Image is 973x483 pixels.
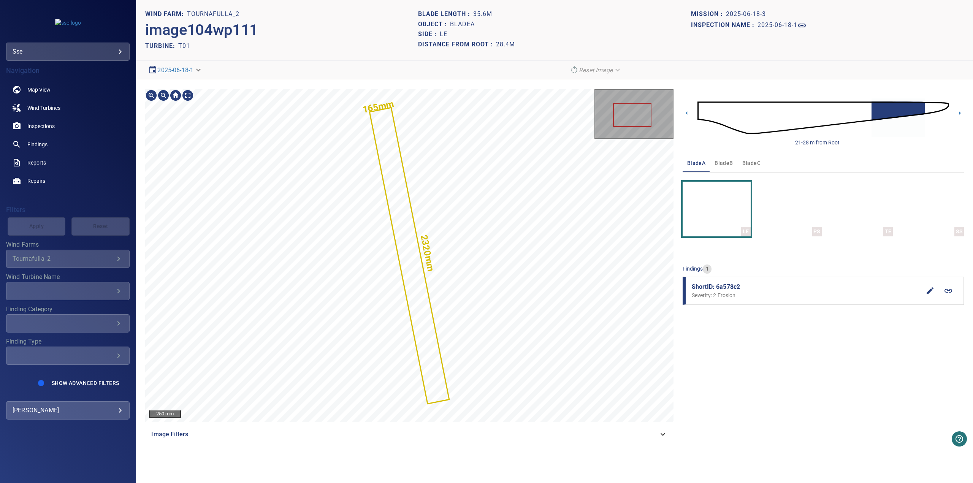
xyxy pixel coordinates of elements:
h4: Navigation [6,67,130,74]
h1: Inspection name : [691,22,757,29]
h1: Mission : [691,11,726,18]
button: LE [683,182,751,236]
p: Severity: 2 Erosion [692,291,921,299]
label: Wind Farms [6,242,130,248]
span: findings [683,266,703,272]
a: inspections noActive [6,117,130,135]
div: Tournafulla_2 [13,255,114,262]
div: sse [6,43,130,61]
h1: bladeA [450,21,475,28]
span: Show Advanced Filters [52,380,119,386]
div: PS [812,227,822,236]
text: 165mm [361,98,395,115]
label: Wind Turbine Name [6,274,130,280]
a: 2025-06-18-1 [757,21,807,30]
span: bladeA [687,158,705,168]
h1: 2025-06-18-1 [757,22,797,29]
span: Inspections [27,122,55,130]
img: d [697,87,949,148]
img: Zoom in [145,89,157,101]
img: sse-logo [55,19,81,27]
a: 2025-06-18-1 [157,67,193,74]
div: [PERSON_NAME] [13,404,123,416]
a: findings noActive [6,135,130,154]
span: Repairs [27,177,45,185]
span: ShortID: 6a578c2 [692,282,921,291]
span: Reports [27,159,46,166]
button: PS [754,182,822,236]
h1: 2025-06-18-3 [726,11,766,18]
text: 2320mm [418,234,436,273]
h4: Filters [6,206,130,214]
span: Findings [27,141,48,148]
span: bladeC [742,158,761,168]
div: Image Filters [145,425,673,443]
h1: Tournafulla_2 [187,11,239,18]
h1: 28.4m [496,41,515,48]
label: Finding Type [6,339,130,345]
div: sse [13,46,123,58]
a: repairs noActive [6,172,130,190]
h1: 35.6m [473,11,492,18]
h1: Distance from root : [418,41,496,48]
a: reports noActive [6,154,130,172]
img: Toggle full page [182,89,194,101]
label: Finding Category [6,306,130,312]
div: TE [883,227,893,236]
img: Zoom out [157,89,170,101]
h2: TURBINE: [145,42,178,49]
div: 2025-06-18-1 [145,63,206,77]
span: bladeB [715,158,733,168]
div: 21-28 m from Root [795,139,840,146]
span: Image Filters [151,430,658,439]
h1: Object : [418,21,450,28]
div: Wind Turbine Name [6,282,130,300]
div: LE [741,227,751,236]
h1: Blade length : [418,11,473,18]
h1: LE [440,31,447,38]
h1: WIND FARM: [145,11,187,18]
button: SS [896,182,964,236]
div: Wind Farms [6,250,130,268]
h2: T01 [178,42,190,49]
em: Reset Image [579,67,613,74]
img: Go home [170,89,182,101]
span: Map View [27,86,51,93]
span: 1 [703,266,712,273]
h2: image104wp111 [145,21,258,39]
a: map noActive [6,81,130,99]
span: Wind Turbines [27,104,60,112]
div: SS [954,227,964,236]
button: TE [825,182,893,236]
div: Finding Category [6,314,130,333]
h1: Side : [418,31,440,38]
div: Reset Image [567,63,625,77]
button: Show Advanced Filters [47,377,124,389]
div: Finding Type [6,347,130,365]
a: windturbines noActive [6,99,130,117]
